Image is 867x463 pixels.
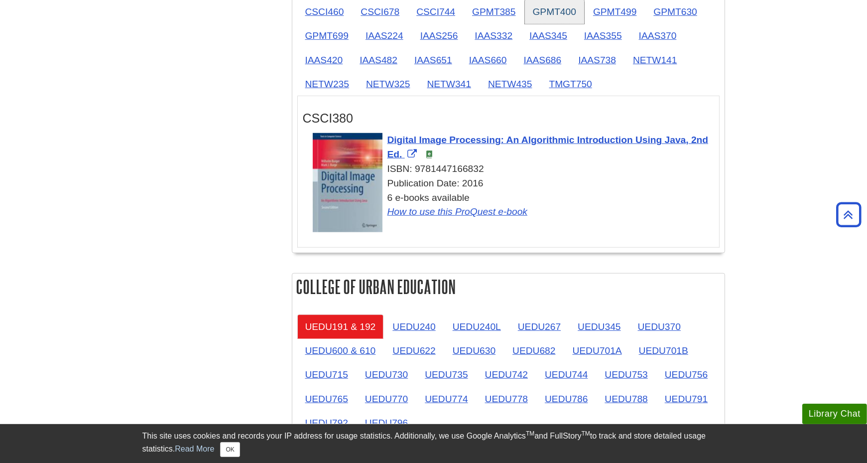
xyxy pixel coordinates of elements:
a: UEDU622 [384,338,443,363]
sup: TM [582,430,590,437]
a: NETW325 [358,72,418,96]
a: UEDU682 [504,338,563,363]
a: UEDU600 & 610 [297,338,384,363]
div: ISBN: 9781447166832 [313,162,714,176]
a: UEDU630 [445,338,503,363]
a: Read More [175,445,214,453]
img: Cover Art [313,133,382,232]
a: UEDU240L [445,314,509,339]
a: UEDU765 [297,387,356,411]
a: UEDU786 [537,387,596,411]
a: UEDU791 [657,387,716,411]
a: TMGT750 [541,72,600,96]
a: IAAS224 [358,23,411,48]
div: This site uses cookies and records your IP address for usage statistics. Additionally, we use Goo... [142,430,725,457]
a: UEDU770 [357,387,416,411]
a: UEDU370 [630,314,689,339]
a: UEDU701B [631,338,696,363]
a: UEDU744 [537,362,596,387]
a: UEDU701A [565,338,630,363]
button: Library Chat [802,404,867,424]
a: IAAS651 [406,48,460,72]
a: IAAS370 [631,23,685,48]
a: UEDU730 [357,362,416,387]
a: UEDU735 [417,362,476,387]
a: UEDU240 [384,314,443,339]
a: UEDU778 [477,387,536,411]
a: UEDU345 [570,314,628,339]
a: UEDU796 [357,411,416,435]
a: IAAS355 [576,23,630,48]
a: NETW235 [297,72,358,96]
a: IAAS256 [412,23,466,48]
span: Digital Image Processing: An Algorithmic Introduction Using Java, 2nd Ed. [387,135,709,159]
a: Back to Top [833,208,865,221]
a: UEDU774 [417,387,476,411]
a: IAAS345 [521,23,575,48]
div: 6 e-books available [313,191,714,220]
a: IAAS420 [297,48,351,72]
a: IAAS332 [467,23,520,48]
a: UEDU788 [597,387,655,411]
div: Publication Date: 2016 [313,176,714,191]
h2: College of Urban Education [292,274,725,300]
h3: CSCI380 [303,111,714,126]
button: Close [220,442,240,457]
a: IAAS482 [352,48,405,72]
a: UEDU191 & 192 [297,314,384,339]
a: IAAS738 [570,48,624,72]
a: NETW141 [625,48,685,72]
a: UEDU267 [510,314,569,339]
a: UEDU756 [657,362,716,387]
a: Link opens in new window [387,135,709,159]
a: UEDU715 [297,362,356,387]
a: UEDU753 [597,362,655,387]
a: UEDU742 [477,362,536,387]
a: GPMT699 [297,23,357,48]
a: UEDU792 [297,411,356,435]
a: IAAS660 [461,48,515,72]
a: How to use this ProQuest e-book [387,206,528,217]
a: NETW435 [480,72,540,96]
img: e-Book [425,151,433,158]
a: IAAS686 [516,48,570,72]
sup: TM [526,430,534,437]
a: NETW341 [419,72,480,96]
